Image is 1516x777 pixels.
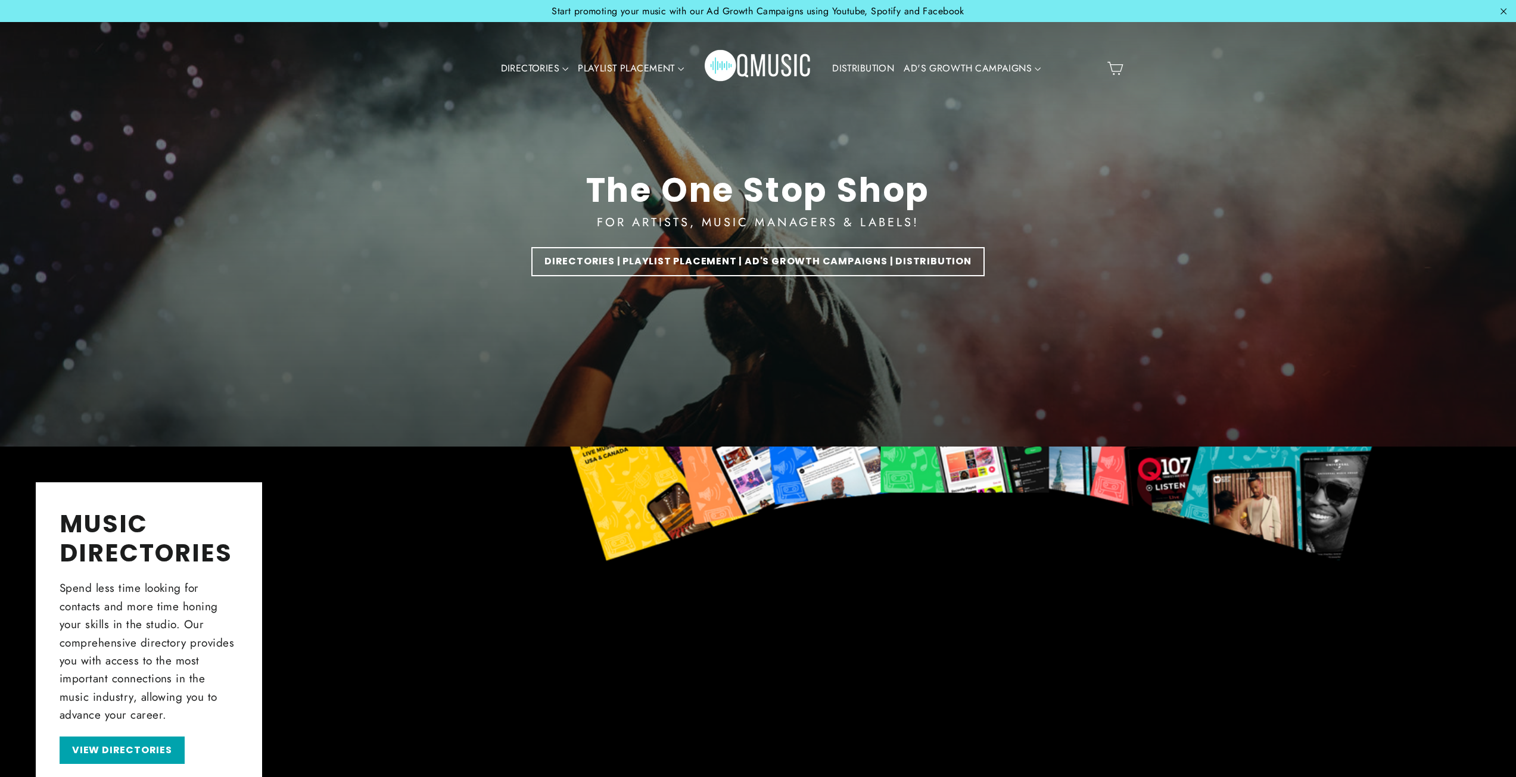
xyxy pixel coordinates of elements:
p: Spend less time looking for contacts and more time honing your skills in the studio. Our comprehe... [60,579,238,724]
a: DISTRIBUTION [827,55,899,82]
h2: MUSIC DIRECTORIES [60,509,238,567]
img: Q Music Promotions [705,42,812,95]
a: VIEW DIRECTORIES [60,737,185,764]
a: DIRECTORIES | PLAYLIST PLACEMENT | AD'S GROWTH CAMPAIGNS | DISTRIBUTION [531,247,985,276]
div: The One Stop Shop [586,170,930,210]
a: PLAYLIST PLACEMENT [573,55,689,82]
div: FOR ARTISTS, MUSIC MANAGERS & LABELS! [597,213,919,232]
a: AD'S GROWTH CAMPAIGNS [899,55,1045,82]
a: DIRECTORIES [496,55,574,82]
div: Primary [459,34,1058,104]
